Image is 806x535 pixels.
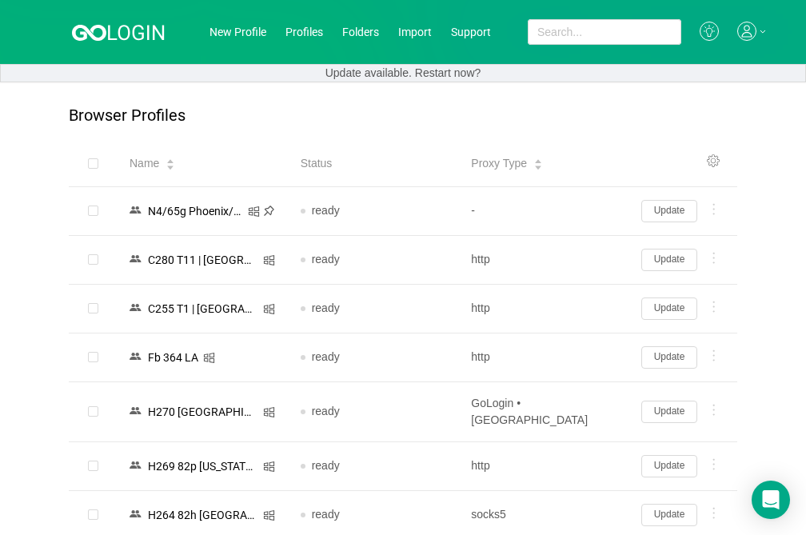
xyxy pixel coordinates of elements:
button: Update [641,401,697,423]
span: ready [312,301,340,314]
td: http [458,333,629,382]
span: ready [312,459,340,472]
span: ready [312,405,340,417]
i: icon: windows [248,206,260,218]
div: N4/65g Phoenix/ [EMAIL_ADDRESS][DOMAIN_NAME] [143,201,248,222]
a: Profiles [285,26,323,38]
i: icon: caret-up [534,158,543,162]
i: icon: pushpin [263,205,275,217]
td: http [458,285,629,333]
i: icon: windows [263,509,275,521]
input: Search... [528,19,681,45]
i: icon: windows [203,352,215,364]
div: C280 T11 | [GEOGRAPHIC_DATA] | [EMAIL_ADDRESS][DOMAIN_NAME] [143,250,263,270]
span: ready [312,253,340,266]
button: Update [641,200,697,222]
a: Support [451,26,491,38]
div: Sort [533,157,543,168]
div: Н264 82h [GEOGRAPHIC_DATA], [GEOGRAPHIC_DATA]/ [EMAIL_ADDRESS][DOMAIN_NAME] [143,505,263,525]
div: Н270 [GEOGRAPHIC_DATA][US_STATE]/ [EMAIL_ADDRESS][DOMAIN_NAME] [143,401,263,422]
span: ready [312,204,340,217]
i: icon: caret-down [534,163,543,168]
i: icon: windows [263,461,275,473]
span: Status [301,155,333,172]
span: ready [312,508,340,521]
span: Name [130,155,159,172]
span: Proxy Type [471,155,527,172]
td: http [458,442,629,491]
td: - [458,187,629,236]
span: ready [312,350,340,363]
i: icon: windows [263,303,275,315]
a: Import [398,26,432,38]
i: icon: windows [263,406,275,418]
button: Update [641,455,697,477]
i: icon: caret-up [166,158,175,162]
div: C255 T1 | [GEOGRAPHIC_DATA] | [EMAIL_ADDRESS][DOMAIN_NAME] [143,298,263,319]
p: Browser Profiles [69,106,186,125]
div: Open Intercom Messenger [752,481,790,519]
a: Folders [342,26,379,38]
div: Sort [166,157,175,168]
i: icon: caret-down [166,163,175,168]
a: New Profile [209,26,266,38]
button: Update [641,504,697,526]
button: Update [641,346,697,369]
div: Fb 364 LA [143,347,203,368]
div: Н269 82p [US_STATE], [GEOGRAPHIC_DATA]/ [EMAIL_ADDRESS][DOMAIN_NAME] [143,456,263,477]
i: icon: windows [263,254,275,266]
button: Update [641,297,697,320]
td: http [458,236,629,285]
button: Update [641,249,697,271]
td: GoLogin • [GEOGRAPHIC_DATA] [458,382,629,442]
